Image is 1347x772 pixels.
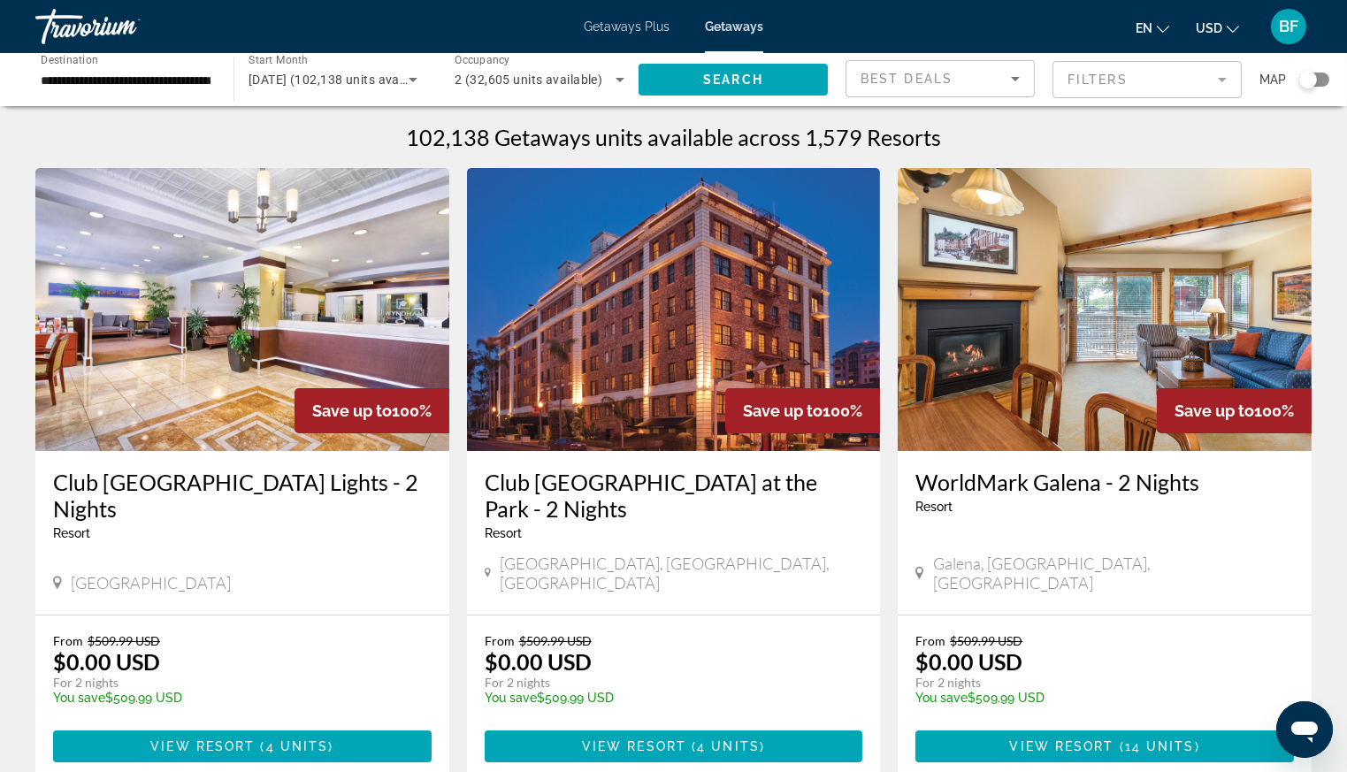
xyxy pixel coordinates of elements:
a: WorldMark Galena - 2 Nights [915,469,1294,495]
span: Save up to [1175,401,1254,420]
span: [GEOGRAPHIC_DATA] [71,573,231,592]
span: 4 units [697,739,760,753]
span: Best Deals [861,72,953,86]
p: $509.99 USD [485,691,846,705]
span: Start Month [249,55,308,67]
span: Search [703,73,763,87]
span: You save [485,691,537,705]
span: BF [1279,18,1298,35]
a: Travorium [35,4,212,50]
span: Map [1259,67,1286,92]
span: Galena, [GEOGRAPHIC_DATA], [GEOGRAPHIC_DATA] [933,554,1294,592]
span: [GEOGRAPHIC_DATA], [GEOGRAPHIC_DATA], [GEOGRAPHIC_DATA] [500,554,862,592]
span: View Resort [582,739,686,753]
span: $509.99 USD [88,633,160,648]
span: en [1136,21,1152,35]
img: 7199I01X.jpg [898,168,1312,451]
div: 100% [725,388,880,433]
button: View Resort(4 units) [485,730,863,762]
span: 14 units [1125,739,1195,753]
p: For 2 nights [53,675,414,691]
div: 100% [295,388,449,433]
button: View Resort(14 units) [915,730,1294,762]
span: Save up to [312,401,392,420]
span: Destination [41,54,98,66]
button: View Resort(4 units) [53,730,432,762]
span: Resort [485,526,522,540]
a: Getaways [705,19,763,34]
button: User Menu [1266,8,1312,45]
span: Resort [53,526,90,540]
span: From [485,633,515,648]
button: Filter [1052,60,1242,99]
span: $509.99 USD [950,633,1022,648]
p: For 2 nights [915,675,1276,691]
span: Occupancy [455,55,510,67]
button: Search [639,64,828,96]
p: $509.99 USD [53,691,414,705]
span: From [915,633,945,648]
span: ( ) [686,739,765,753]
span: You save [915,691,968,705]
a: Getaways Plus [584,19,670,34]
a: Club [GEOGRAPHIC_DATA] Lights - 2 Nights [53,469,432,522]
span: Save up to [743,401,823,420]
span: [DATE] (102,138 units available) [249,73,435,87]
button: Change currency [1196,15,1239,41]
p: For 2 nights [485,675,846,691]
span: You save [53,691,105,705]
h1: 102,138 Getaways units available across 1,579 Resorts [406,124,941,150]
span: View Resort [150,739,255,753]
mat-select: Sort by [861,68,1020,89]
p: $509.99 USD [915,691,1276,705]
span: USD [1196,21,1222,35]
img: D505E01X.jpg [467,168,881,451]
span: View Resort [1010,739,1114,753]
iframe: Button to launch messaging window [1276,701,1333,758]
span: 4 units [266,739,329,753]
span: Resort [915,500,953,514]
p: $0.00 USD [53,648,160,675]
span: From [53,633,83,648]
button: Change language [1136,15,1169,41]
span: ( ) [255,739,333,753]
span: $509.99 USD [519,633,592,648]
div: 100% [1157,388,1312,433]
p: $0.00 USD [915,648,1022,675]
span: ( ) [1114,739,1200,753]
img: 8562O01X.jpg [35,168,449,451]
span: 2 (32,605 units available) [455,73,602,87]
a: Club [GEOGRAPHIC_DATA] at the Park - 2 Nights [485,469,863,522]
p: $0.00 USD [485,648,592,675]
